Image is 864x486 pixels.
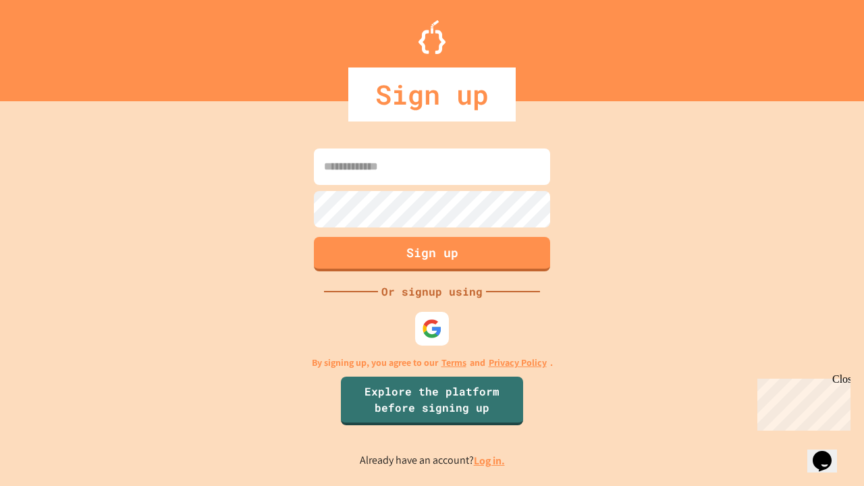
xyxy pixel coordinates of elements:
[489,356,547,370] a: Privacy Policy
[341,377,523,425] a: Explore the platform before signing up
[378,283,486,300] div: Or signup using
[360,452,505,469] p: Already have an account?
[422,319,442,339] img: google-icon.svg
[312,356,553,370] p: By signing up, you agree to our and .
[5,5,93,86] div: Chat with us now!Close
[348,67,516,122] div: Sign up
[752,373,850,431] iframe: chat widget
[807,432,850,473] iframe: chat widget
[474,454,505,468] a: Log in.
[314,237,550,271] button: Sign up
[418,20,446,54] img: Logo.svg
[441,356,466,370] a: Terms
